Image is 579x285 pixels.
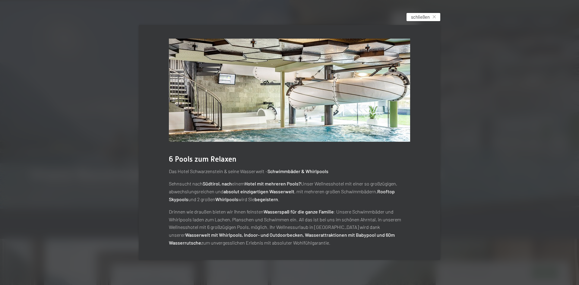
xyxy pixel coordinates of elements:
[411,14,430,20] span: schließen
[169,39,410,142] img: Urlaub - Schwimmbad - Sprudelbänke - Babybecken uvw.
[245,181,301,186] strong: Hotel mit mehreren Pools?
[169,232,395,245] strong: Wasserwelt mit Whirlpools, Indoor- und Outdoorbecken, Wasserattraktionen mit Babypool und 60m Was...
[203,181,232,186] strong: Südtirol, nach
[223,188,294,194] strong: absolut einzigartigen Wasserwelt
[169,208,410,246] p: Drinnen wie draußen bieten wir Ihnen feinsten : Unsere Schwimmbäder und Whirlpools laden zum Lach...
[255,196,278,202] strong: begeistern
[264,209,334,214] strong: Wasserspaß für die ganze Familie
[169,188,395,202] strong: Rooftop Skypools
[169,155,236,163] span: 6 Pools zum Relaxen
[169,167,410,175] p: Das Hotel Schwarzenstein & seine Wasserwelt –
[169,180,410,203] p: Sehnsucht nach einem Unser Wellnesshotel mit einer so großzügigen, abwechslungsreichen und , mit ...
[267,168,328,174] strong: Schwimmbäder & Whirlpools
[215,196,238,202] strong: Whirlpools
